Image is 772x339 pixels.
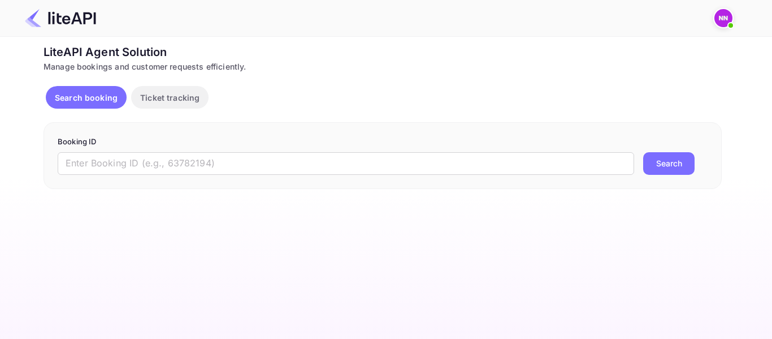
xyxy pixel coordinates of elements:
[25,9,96,27] img: LiteAPI Logo
[58,152,634,175] input: Enter Booking ID (e.g., 63782194)
[44,61,722,72] div: Manage bookings and customer requests efficiently.
[643,152,695,175] button: Search
[140,92,199,104] p: Ticket tracking
[55,92,118,104] p: Search booking
[58,136,708,148] p: Booking ID
[714,9,732,27] img: N/A N/A
[44,44,722,61] div: LiteAPI Agent Solution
